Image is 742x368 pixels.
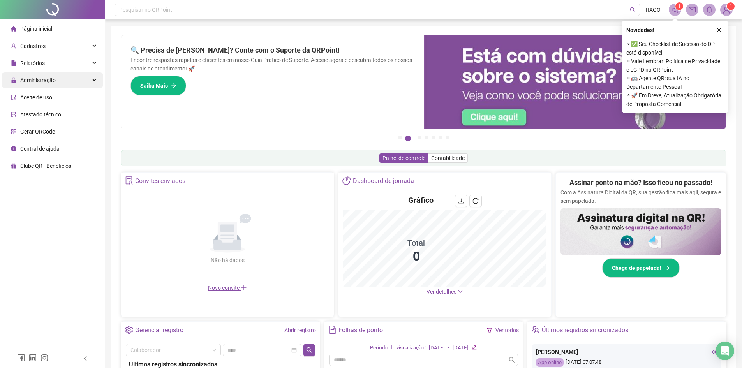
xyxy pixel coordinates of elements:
[382,155,425,161] span: Painel de controle
[125,326,133,334] span: setting
[536,348,717,356] div: [PERSON_NAME]
[405,136,411,141] button: 2
[446,136,449,139] button: 7
[487,328,492,333] span: filter
[408,195,434,206] h4: Gráfico
[11,77,16,83] span: lock
[721,4,732,16] img: 73022
[11,43,16,49] span: user-add
[427,289,456,295] span: Ver detalhes
[626,40,724,57] span: ⚬ ✅ Seu Checklist de Sucesso do DP está disponível
[20,163,71,169] span: Clube QR - Beneficios
[11,60,16,66] span: file
[458,198,464,204] span: download
[41,354,48,362] span: instagram
[130,45,414,56] h2: 🔍 Precisa de [PERSON_NAME]? Conte com o Suporte da QRPoint!
[11,163,16,169] span: gift
[626,26,654,34] span: Novidades !
[664,265,670,271] span: arrow-right
[29,354,37,362] span: linkedin
[472,345,477,350] span: edit
[20,146,60,152] span: Central de ajuda
[370,344,426,352] div: Período de visualização:
[689,6,696,13] span: mail
[453,344,469,352] div: [DATE]
[560,208,721,255] img: banner%2F02c71560-61a6-44d4-94b9-c8ab97240462.png
[448,344,449,352] div: -
[432,136,435,139] button: 5
[171,83,176,88] span: arrow-right
[612,264,661,272] span: Chega de papelada!
[531,326,539,334] span: team
[427,289,463,295] a: Ver detalhes down
[17,354,25,362] span: facebook
[472,198,479,204] span: reload
[716,342,734,360] div: Open Intercom Messenger
[569,177,712,188] h2: Assinar ponto na mão? Isso ficou no passado!
[11,95,16,100] span: audit
[509,357,515,363] span: search
[11,146,16,151] span: info-circle
[536,358,717,367] div: [DATE] 07:07:48
[140,81,168,90] span: Saiba Mais
[135,174,185,188] div: Convites enviados
[425,136,428,139] button: 4
[135,324,183,337] div: Gerenciar registro
[353,174,414,188] div: Dashboard de jornada
[439,136,442,139] button: 6
[730,4,732,9] span: 1
[542,324,628,337] div: Últimos registros sincronizados
[431,155,465,161] span: Contabilidade
[83,356,88,361] span: left
[602,258,680,278] button: Chega de papelada!
[20,111,61,118] span: Atestado técnico
[706,6,713,13] span: bell
[208,285,247,291] span: Novo convite
[495,327,519,333] a: Ver todos
[398,136,402,139] button: 1
[20,77,56,83] span: Administração
[727,2,735,10] sup: Atualize o seu contato no menu Meus Dados
[626,74,724,91] span: ⚬ 🤖 Agente QR: sua IA no Departamento Pessoal
[645,5,661,14] span: TIAGO
[716,27,722,33] span: close
[458,289,463,294] span: down
[20,26,52,32] span: Página inicial
[192,256,263,264] div: Não há dados
[560,188,721,205] p: Com a Assinatura Digital da QR, sua gestão fica mais ágil, segura e sem papelada.
[626,91,724,108] span: ⚬ 🚀 Em Breve, Atualização Obrigatória de Proposta Comercial
[11,112,16,117] span: solution
[338,324,383,337] div: Folhas de ponto
[536,358,564,367] div: App online
[130,56,414,73] p: Encontre respostas rápidas e eficientes em nosso Guia Prático de Suporte. Acesse agora e descubra...
[672,6,679,13] span: notification
[328,326,337,334] span: file-text
[429,344,445,352] div: [DATE]
[20,94,52,100] span: Aceite de uso
[125,176,133,185] span: solution
[11,129,16,134] span: qrcode
[712,349,717,355] span: eye
[130,76,186,95] button: Saiba Mais
[241,284,247,291] span: plus
[306,347,312,353] span: search
[418,136,421,139] button: 3
[20,43,46,49] span: Cadastros
[20,129,55,135] span: Gerar QRCode
[678,4,681,9] span: 1
[284,327,316,333] a: Abrir registro
[424,35,726,129] img: banner%2F0cf4e1f0-cb71-40ef-aa93-44bd3d4ee559.png
[11,26,16,32] span: home
[342,176,351,185] span: pie-chart
[20,60,45,66] span: Relatórios
[630,7,636,13] span: search
[626,57,724,74] span: ⚬ Vale Lembrar: Política de Privacidade e LGPD na QRPoint
[675,2,683,10] sup: 1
